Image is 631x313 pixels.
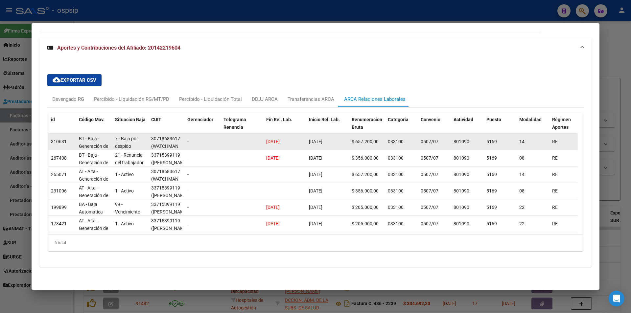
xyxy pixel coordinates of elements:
[421,117,440,122] span: Convenio
[552,172,558,177] span: RE
[151,217,180,225] div: 33715399119
[151,193,188,206] span: ([PERSON_NAME] S.A.)
[288,96,334,103] div: Transferencias ARCA
[388,188,404,193] span: 033100
[486,188,497,193] span: 5169
[486,172,497,177] span: 5169
[151,168,180,175] div: 30718683617
[151,135,180,143] div: 30718683617
[221,113,264,142] datatable-header-cell: Telegrama Renuncia
[51,117,55,122] span: id
[151,151,180,159] div: 33715399119
[552,139,558,144] span: RE
[51,172,67,177] span: 265071
[53,77,96,83] span: Exportar CSV
[519,188,525,193] span: 08
[421,172,438,177] span: 0507/07
[52,96,84,103] div: Devengado RG
[187,155,189,161] span: -
[151,144,179,171] span: (WATCHMAN SEGURIDAD S.A. - SENTRY S.R.L U. T.)
[486,221,497,226] span: 5169
[187,188,189,193] span: -
[552,188,558,193] span: RE
[48,113,76,142] datatable-header-cell: id
[115,188,134,193] span: 1 - Activo
[79,169,108,189] span: AT - Alta - Generación de clave
[151,160,188,173] span: ([PERSON_NAME] S.A.)
[519,205,525,210] span: 22
[266,117,292,122] span: Fin Rel. Lab.
[349,113,385,142] datatable-header-cell: Renumeracion Bruta
[421,205,438,210] span: 0507/07
[266,205,280,210] span: [DATE]
[51,205,67,210] span: 199899
[549,113,582,142] datatable-header-cell: Régimen Aportes
[552,155,558,161] span: RE
[344,96,406,103] div: ARCA Relaciones Laborales
[309,205,322,210] span: [DATE]
[39,58,592,267] div: Aportes y Contribuciones del Afiliado: 20142219604
[187,172,189,177] span: -
[266,139,280,144] span: [DATE]
[352,139,379,144] span: $ 657.200,00
[609,291,624,306] div: Open Intercom Messenger
[484,113,517,142] datatable-header-cell: Puesto
[115,152,144,195] span: 21 - Renuncia del trabajador / ART.240 - LCT / ART.64 Inc.a) L22248 y otras
[388,117,409,122] span: Categoria
[519,155,525,161] span: 08
[454,139,469,144] span: 801090
[418,113,451,142] datatable-header-cell: Convenio
[252,96,278,103] div: DDJJ ARCA
[309,155,322,161] span: [DATE]
[151,201,180,208] div: 33715399119
[187,221,189,226] span: -
[519,172,525,177] span: 14
[151,226,188,238] span: ([PERSON_NAME] S.A.)
[187,139,189,144] span: -
[51,221,67,226] span: 173421
[185,113,221,142] datatable-header-cell: Gerenciador
[151,117,161,122] span: CUIT
[451,113,484,142] datatable-header-cell: Actividad
[39,37,592,58] mat-expansion-panel-header: Aportes y Contribuciones del Afiliado: 20142219604
[486,205,497,210] span: 5169
[519,221,525,226] span: 22
[223,117,246,130] span: Telegrama Renuncia
[79,152,108,173] span: BT - Baja - Generación de Clave
[309,188,322,193] span: [DATE]
[421,155,438,161] span: 0507/07
[79,202,105,222] span: BA - Baja Automática - Anulación
[79,117,105,122] span: Código Mov.
[352,155,379,161] span: $ 356.000,00
[454,172,469,177] span: 801090
[53,76,60,84] mat-icon: cloud_download
[179,96,242,103] div: Percibido - Liquidación Total
[47,74,102,86] button: Exportar CSV
[385,113,418,142] datatable-header-cell: Categoria
[552,205,558,210] span: RE
[187,117,213,122] span: Gerenciador
[115,172,134,177] span: 1 - Activo
[115,221,134,226] span: 1 - Activo
[352,172,379,177] span: $ 657.200,00
[352,188,379,193] span: $ 356.000,00
[421,139,438,144] span: 0507/07
[454,117,473,122] span: Actividad
[388,155,404,161] span: 033100
[309,139,322,144] span: [DATE]
[388,205,404,210] span: 033100
[486,117,501,122] span: Puesto
[79,185,108,206] span: AT - Alta - Generación de clave
[151,184,180,192] div: 33715399119
[48,235,583,251] div: 6 total
[388,172,404,177] span: 033100
[51,139,67,144] span: 310631
[486,155,497,161] span: 5169
[552,221,558,226] span: RE
[454,188,469,193] span: 801090
[264,113,306,142] datatable-header-cell: Fin Rel. Lab.
[421,188,438,193] span: 0507/07
[519,117,542,122] span: Modalidad
[454,155,469,161] span: 801090
[352,205,379,210] span: $ 205.000,00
